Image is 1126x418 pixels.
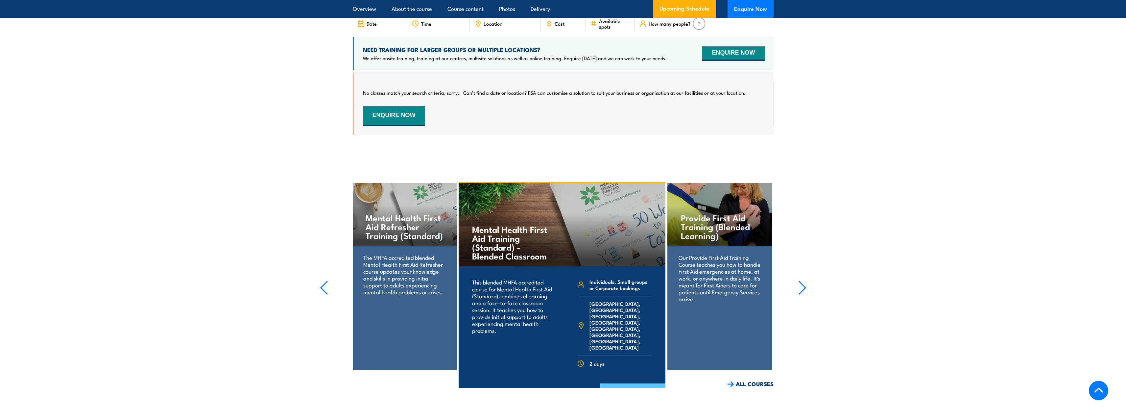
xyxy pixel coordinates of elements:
[363,89,459,96] p: No classes match your search criteria, sorry.
[589,301,652,351] span: [GEOGRAPHIC_DATA], [GEOGRAPHIC_DATA], [GEOGRAPHIC_DATA], [GEOGRAPHIC_DATA], [GEOGRAPHIC_DATA], [G...
[589,279,652,291] span: Individuals, Small groups or Corporate bookings
[727,380,774,388] a: ALL COURSES
[366,213,443,240] h4: Mental Health First Aid Refresher Training (Standard)
[363,106,425,126] button: ENQUIRE NOW
[589,360,605,367] span: 2 days
[679,254,761,302] p: Our Provide First Aid Training Course teaches you how to handle First Aid emergencies at home, at...
[599,18,630,29] span: Available spots
[681,213,759,240] h4: Provide First Aid Training (Blended Learning)
[600,383,665,401] a: COURSE DETAILS
[649,21,691,26] span: How many people?
[472,225,549,260] h4: Mental Health First Aid Training (Standard) - Blended Classroom
[367,21,377,26] span: Date
[363,46,667,53] h4: NEED TRAINING FOR LARGER GROUPS OR MULTIPLE LOCATIONS?
[472,279,553,334] p: This blended MHFA accredited course for Mental Health First Aid (Standard) combines eLearning and...
[484,21,502,26] span: Location
[363,55,667,61] p: We offer onsite training, training at our centres, multisite solutions as well as online training...
[702,46,764,61] button: ENQUIRE NOW
[463,89,746,96] p: Can’t find a date or location? FSA can customise a solution to suit your business or organisation...
[421,21,431,26] span: Time
[363,254,446,295] p: The MHFA accredited blended Mental Health First Aid Refresher course updates your knowledge and s...
[555,21,564,26] span: Cost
